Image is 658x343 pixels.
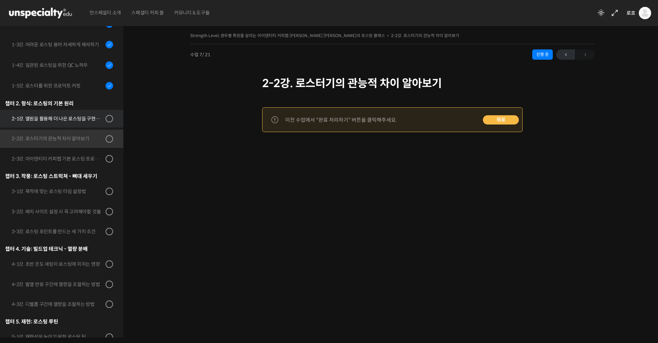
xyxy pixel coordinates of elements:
[12,333,103,341] div: 5-1강. 재현성을 높이기 위한 로스팅 팁
[12,260,103,268] div: 4-1강. 초반 온도 세팅이 로스팅에 미치는 영향
[12,41,103,48] div: 1-3강. 어려운 로스팅 용어 자세하게 해석하기
[63,228,71,234] span: 대화
[12,300,103,308] div: 4-3강. 디벨롭 구간에 열량을 조절하는 방법
[391,33,459,38] a: 2-2강. 로스터기의 관능적 차이 알아보기
[12,155,103,163] div: 2-3강. 아이덴티티 커피랩 기본 로스팅 프로파일 세팅
[2,217,45,235] a: 홈
[202,52,210,58] span: / 21
[483,115,519,125] a: 뒤로
[12,61,103,69] div: 1-4강. 일관된 로스팅을 위한 QC 노하우
[12,208,103,215] div: 3-2강. 배치 사이즈 설정 시 꼭 고려해야할 것들
[5,244,113,253] div: 챕터 4. 기술: 빌드업 테크닉 - 열량 분배
[12,135,103,142] div: 2-2강. 로스터기의 관능적 차이 알아보기
[626,10,635,16] span: 로흐
[285,115,397,125] div: 이전 수업에서 "완료 처리하기" 버튼을 클릭해주세요.
[556,49,575,60] a: ←이전
[190,33,385,38] a: Strength Level, 생두별 특징을 살리는 아이덴티티 커피랩 [PERSON_NAME] [PERSON_NAME]의 로스팅 클래스
[88,217,132,235] a: 설정
[5,99,113,108] div: 챕터 2. 형식: 로스팅의 기본 원리
[12,281,103,288] div: 4-2강. 발열 반응 구간에 열량을 조절하는 방법
[262,77,523,90] h1: 2-2강. 로스터기의 관능적 차이 알아보기
[12,115,103,122] div: 2-1강. 열원을 활용해 더 나은 로스팅을 구현하는 방법
[12,82,103,90] div: 1-5강. 로스터를 위한 프로덕트 커핑
[190,52,210,57] span: 수업 7
[5,171,113,181] div: 챕터 3. 작풍: 로스팅 스트럭쳐 - 뼈대 세우기
[12,188,103,195] div: 3-1강. 목적에 맞는 로스팅 타임 설정법
[12,228,103,235] div: 3-3강. 로스팅 포인트를 만드는 세 가지 조건
[22,228,26,233] span: 홈
[532,49,553,60] div: 진행 중
[45,217,88,235] a: 대화
[5,317,113,326] div: 챕터 5. 재현: 로스팅 루틴
[556,50,575,59] span: ←
[106,228,114,233] span: 설정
